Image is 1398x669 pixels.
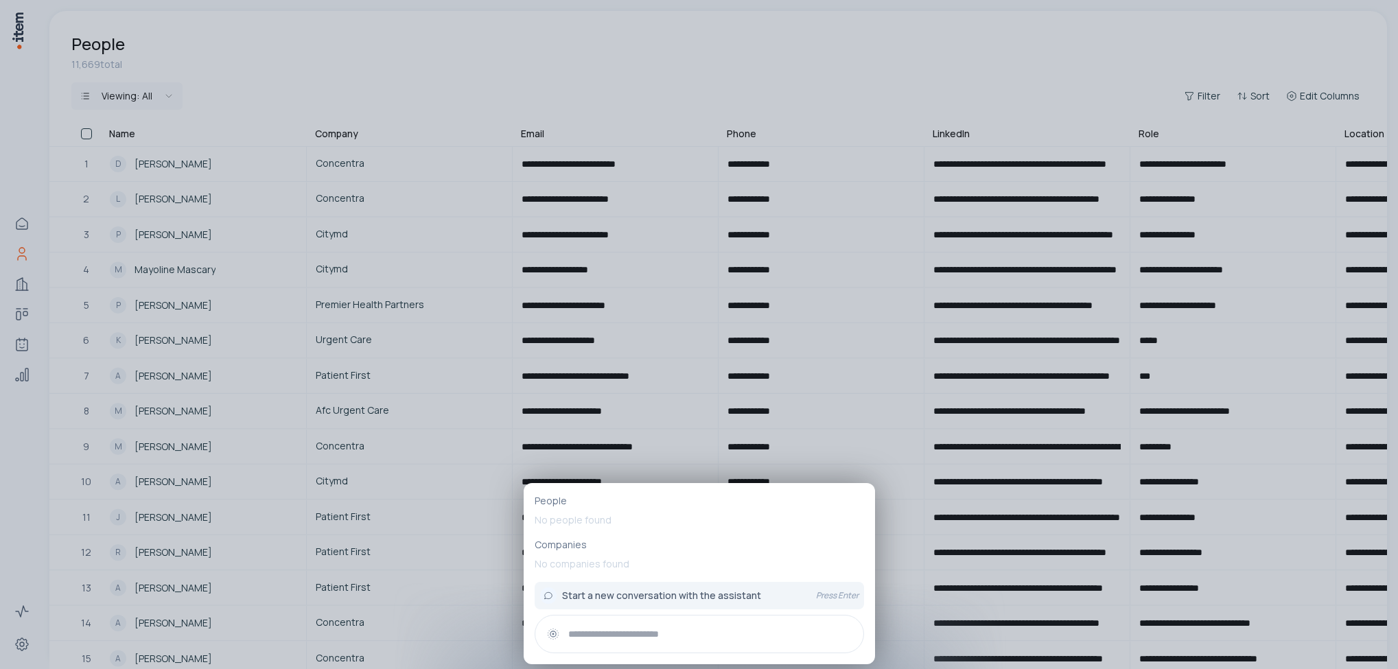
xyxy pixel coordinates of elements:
p: Press Enter [816,590,859,601]
div: PeopleNo people foundCompaniesNo companies foundStart a new conversation with the assistantPress ... [524,483,875,664]
p: People [535,494,864,508]
button: Start a new conversation with the assistantPress Enter [535,582,864,609]
p: No people found [535,508,864,532]
p: Companies [535,538,864,552]
p: No companies found [535,552,864,576]
span: Start a new conversation with the assistant [562,589,761,602]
